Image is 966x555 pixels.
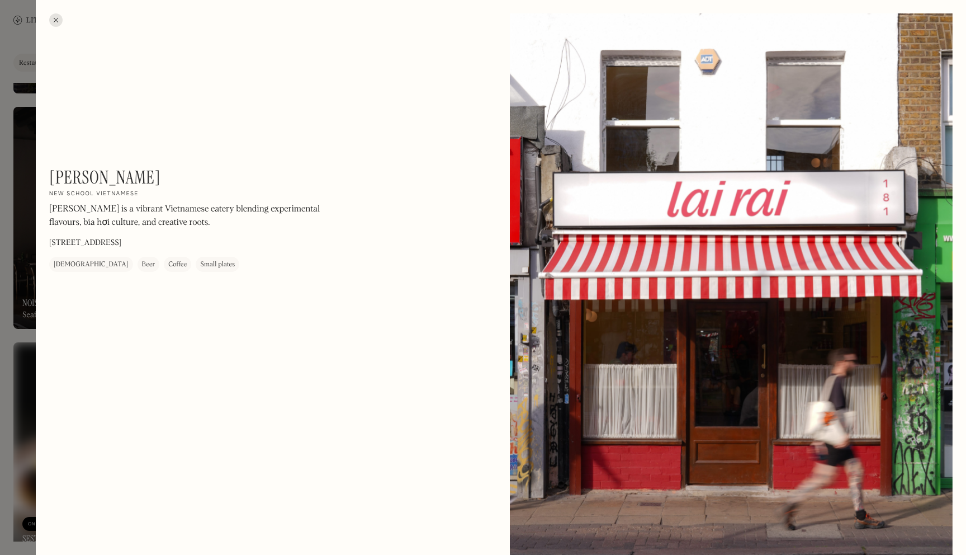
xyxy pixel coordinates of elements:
[142,259,155,270] div: Beer
[49,167,160,188] h1: [PERSON_NAME]
[49,203,351,229] p: [PERSON_NAME] is a vibrant Vietnamese eatery blending experimental flavours, bia hơi culture, and...
[54,259,129,270] div: [DEMOGRAPHIC_DATA]
[49,190,139,198] h2: New school Vietnamese
[168,259,187,270] div: Coffee
[49,237,121,249] p: [STREET_ADDRESS]
[200,259,235,270] div: Small plates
